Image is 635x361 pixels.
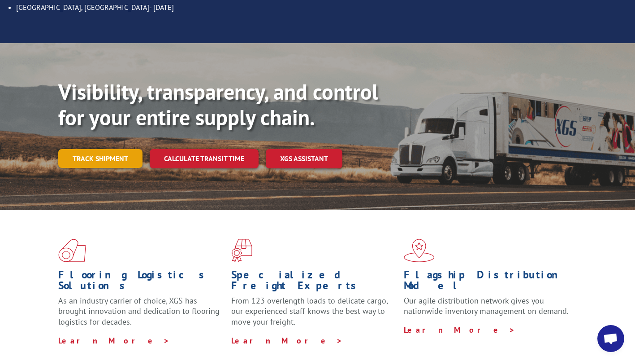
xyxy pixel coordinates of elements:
img: xgs-icon-flagship-distribution-model-red [404,239,435,262]
span: Our agile distribution network gives you nationwide inventory management on demand. [404,295,569,317]
img: xgs-icon-focused-on-flooring-red [231,239,252,262]
a: Open chat [597,325,624,352]
b: Visibility, transparency, and control for your entire supply chain. [58,78,378,132]
li: [GEOGRAPHIC_DATA], [GEOGRAPHIC_DATA]- [DATE] [16,1,626,13]
h1: Flagship Distribution Model [404,269,570,295]
h1: Specialized Freight Experts [231,269,397,295]
a: Calculate transit time [150,149,259,168]
a: Learn More > [58,335,170,346]
h1: Flooring Logistics Solutions [58,269,225,295]
img: xgs-icon-total-supply-chain-intelligence-red [58,239,86,262]
a: Learn More > [231,335,343,346]
p: From 123 overlength loads to delicate cargo, our experienced staff knows the best way to move you... [231,295,397,335]
a: Learn More > [404,325,515,335]
a: XGS ASSISTANT [266,149,342,168]
span: As an industry carrier of choice, XGS has brought innovation and dedication to flooring logistics... [58,295,220,327]
a: Track shipment [58,149,143,168]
